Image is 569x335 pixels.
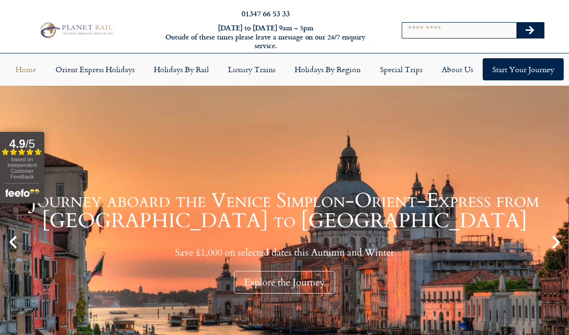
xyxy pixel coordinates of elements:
p: Save £1,000 on selected dates this Autumn and Winter [24,246,545,258]
a: Start your Journey [483,58,564,80]
nav: Menu [5,58,564,80]
a: 01347 66 53 33 [242,8,290,19]
div: Explore the Journey [234,271,335,294]
h1: Journey aboard the Venice Simplon-Orient-Express from [GEOGRAPHIC_DATA] to [GEOGRAPHIC_DATA] [24,191,545,231]
h6: [DATE] to [DATE] 9am – 5pm Outside of these times please leave a message on our 24/7 enquiry serv... [154,24,377,51]
a: Special Trips [370,58,432,80]
a: Home [6,58,46,80]
div: Next slide [548,234,564,250]
a: Holidays by Rail [144,58,218,80]
a: Holidays by Region [285,58,370,80]
button: Search [516,23,544,38]
div: Previous slide [5,234,21,250]
a: Luxury Trains [218,58,285,80]
a: Orient Express Holidays [46,58,144,80]
img: Planet Rail Train Holidays Logo [37,21,114,39]
a: About Us [432,58,483,80]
